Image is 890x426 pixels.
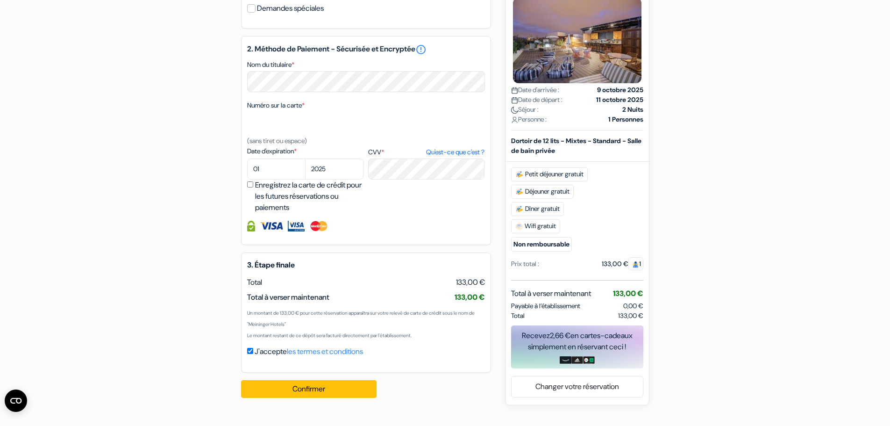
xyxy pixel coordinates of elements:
label: J'accepte [255,346,363,357]
small: (sans tiret ou espace) [247,137,307,145]
span: 133,00 € [618,311,643,321]
div: Recevez en cartes-cadeaux simplement en réservant ceci ! [511,330,643,353]
span: Date de départ : [511,95,562,105]
label: CVV [368,147,484,157]
span: Déjeuner gratuit [511,185,574,199]
strong: 9 octobre 2025 [597,85,643,95]
span: Personne : [511,115,547,124]
button: Open CMP widget [5,390,27,412]
span: Payable à l’établissement [511,301,580,311]
img: guest.svg [632,261,639,268]
img: Visa [260,221,283,231]
button: Confirmer [241,380,377,398]
div: 133,00 € [602,259,643,269]
label: Nom du titulaire [247,60,294,70]
small: Le montant restant de ce dépôt sera facturé directement par l'établissement. [247,332,412,339]
span: 133,00 € [456,277,485,288]
span: Total à verser maintenant [511,288,591,299]
div: Prix total : [511,259,539,269]
img: free_breakfast.svg [515,171,523,178]
img: moon.svg [511,107,518,114]
span: 2,66 € [550,331,570,340]
a: error_outline [415,44,427,55]
label: Enregistrez la carte de crédit pour les futures réservations ou paiements [255,180,366,213]
small: Non remboursable [511,237,572,252]
img: adidas-card.png [571,356,583,364]
img: free_breakfast.svg [515,188,523,195]
img: user_icon.svg [511,116,518,123]
img: Master Card [309,221,328,231]
span: 133,00 € [613,289,643,298]
span: 0,00 € [623,302,643,310]
span: Petit déjeuner gratuit [511,167,588,181]
img: Information de carte de crédit entièrement encryptée et sécurisée [247,221,255,231]
span: 133,00 € [455,292,485,302]
img: calendar.svg [511,97,518,104]
strong: 1 Personnes [608,115,643,124]
a: les termes et conditions [287,347,363,356]
strong: 2 Nuits [622,105,643,115]
img: amazon-card-no-text.png [560,356,571,364]
label: Numéro sur la carte [247,101,305,110]
img: calendar.svg [511,87,518,94]
label: Date d'expiration [247,146,363,156]
label: Demandes spéciales [257,2,324,15]
span: Dîner gratuit [511,202,564,216]
img: free_breakfast.svg [515,205,523,213]
span: Séjour : [511,105,539,115]
span: Total à verser maintenant [247,292,329,302]
img: free_wifi.svg [515,223,523,230]
a: Qu'est-ce que c'est ? [426,147,484,157]
span: 1 [628,257,643,270]
span: Date d'arrivée : [511,85,559,95]
b: Dortoir de 12 lits - Mixtes - Standard - Salle de bain privée [511,137,641,155]
span: Total [247,277,262,287]
span: Wifi gratuit [511,219,560,233]
strong: 11 octobre 2025 [596,95,643,105]
span: Total [511,311,525,321]
a: Changer votre réservation [512,378,643,396]
img: Visa Electron [288,221,305,231]
img: uber-uber-eats-card.png [583,356,595,364]
h5: 3. Étape finale [247,260,485,269]
h5: 2. Méthode de Paiement - Sécurisée et Encryptée [247,44,485,55]
small: Un montant de 133,00 € pour cette réservation apparaîtra sur votre relevé de carte de crédit sous... [247,310,475,327]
